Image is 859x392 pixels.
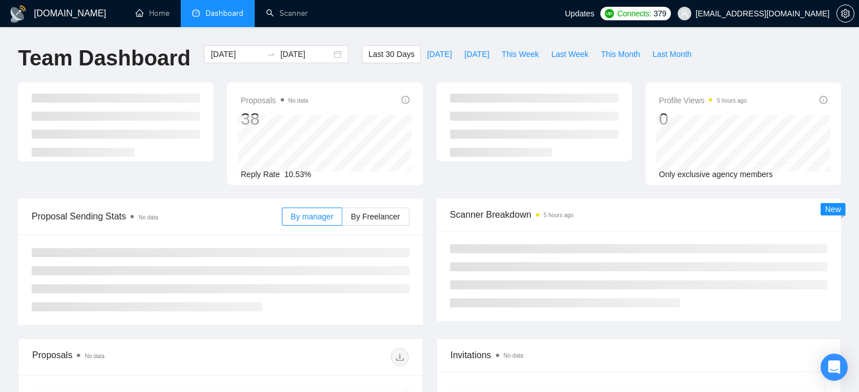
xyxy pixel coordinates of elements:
span: Last Week [551,48,588,60]
span: info-circle [819,96,827,104]
h1: Team Dashboard [18,45,190,72]
button: This Week [495,45,545,63]
span: Reply Rate [241,170,280,179]
div: 0 [659,108,747,130]
span: 379 [653,7,666,20]
span: This Week [502,48,539,60]
button: Last Week [545,45,595,63]
a: setting [836,9,854,18]
button: Last 30 Days [362,45,421,63]
div: Proposals [32,348,220,366]
span: Only exclusive agency members [659,170,773,179]
span: New [825,205,841,214]
span: Scanner Breakdown [450,208,828,222]
span: info-circle [402,96,409,104]
span: By Freelancer [351,212,400,221]
a: searchScanner [266,8,308,18]
time: 5 hours ago [544,212,574,218]
a: homeHome [136,8,169,18]
button: setting [836,5,854,23]
button: [DATE] [421,45,458,63]
span: [DATE] [464,48,489,60]
span: No data [504,353,524,359]
span: dashboard [192,9,200,17]
span: Proposal Sending Stats [32,209,282,223]
span: Dashboard [206,8,243,18]
span: No data [85,353,104,359]
span: Invitations [451,348,827,362]
time: 5 hours ago [717,98,747,104]
span: swap-right [267,50,276,59]
span: setting [837,9,854,18]
input: Start date [211,48,262,60]
span: This Month [601,48,640,60]
span: user [681,10,688,17]
button: [DATE] [458,45,495,63]
div: 38 [241,108,308,130]
span: Last 30 Days [368,48,415,60]
img: upwork-logo.png [605,9,614,18]
span: No data [289,98,308,104]
span: Updates [565,9,594,18]
button: This Month [595,45,646,63]
span: No data [138,214,158,221]
span: Last Month [652,48,691,60]
span: By manager [291,212,333,221]
input: End date [280,48,332,60]
span: Connects: [617,7,651,20]
span: to [267,50,276,59]
div: Open Intercom Messenger [821,354,848,381]
button: Last Month [646,45,697,63]
span: Proposals [241,94,308,107]
img: logo [9,5,27,23]
span: 10.53% [285,170,311,179]
span: Profile Views [659,94,747,107]
span: [DATE] [427,48,452,60]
